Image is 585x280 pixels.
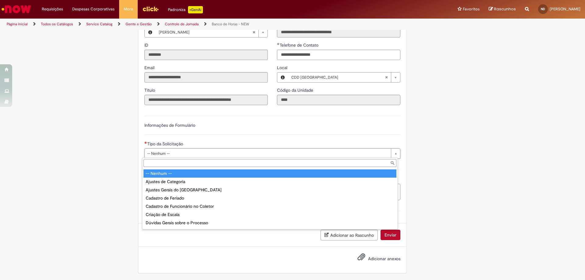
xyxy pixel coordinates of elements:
[144,178,396,186] div: Ajustes de Categoria
[144,194,396,202] div: Cadastro de Feriado
[144,219,396,227] div: Dúvidas Gerais sobre o Processo
[142,168,398,229] ul: Tipo da Solicitação
[144,227,396,235] div: Ponto Web/Mobile
[144,169,396,178] div: -- Nenhum --
[144,186,396,194] div: Ajustes Gerais do [GEOGRAPHIC_DATA]
[144,202,396,211] div: Cadastro de Funcionário no Coletor
[144,211,396,219] div: Criação de Escala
